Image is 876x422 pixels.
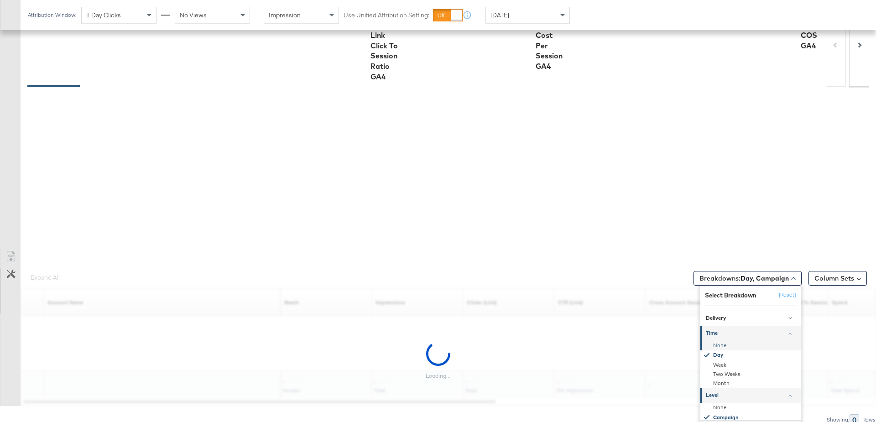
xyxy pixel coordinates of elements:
div: Attribution Window: [27,12,77,18]
a: Delivery [700,311,801,326]
a: Time [700,326,801,341]
div: None [702,341,801,350]
span: Breakdowns: [699,274,789,283]
button: [Reset] [773,288,796,302]
div: Week [702,360,801,370]
span: [DATE] [490,11,509,19]
label: Use Unified Attribution Setting: [344,11,429,20]
span: Impression [269,11,301,19]
span: 1 Day Clicks [86,11,121,19]
div: Time [700,341,801,388]
div: Loading... [426,372,450,380]
div: Cross Account Cost Per Session GA4 [536,9,564,72]
div: Cross Account Link Click To Session Ratio GA4 [370,9,399,82]
span: No Views [180,11,207,19]
div: Day [702,350,801,360]
div: Delivery [706,314,797,322]
div: Time [706,330,797,337]
div: Level [706,392,797,399]
button: Column Sets [808,271,867,286]
div: Select Breakdown [705,291,756,299]
div: Month [702,379,801,388]
div: None [702,403,801,412]
div: Two Weeks [702,370,801,379]
b: Day, Campaign [740,274,789,282]
a: Level [700,388,801,403]
button: Breakdowns:Day, Campaign [693,271,802,286]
